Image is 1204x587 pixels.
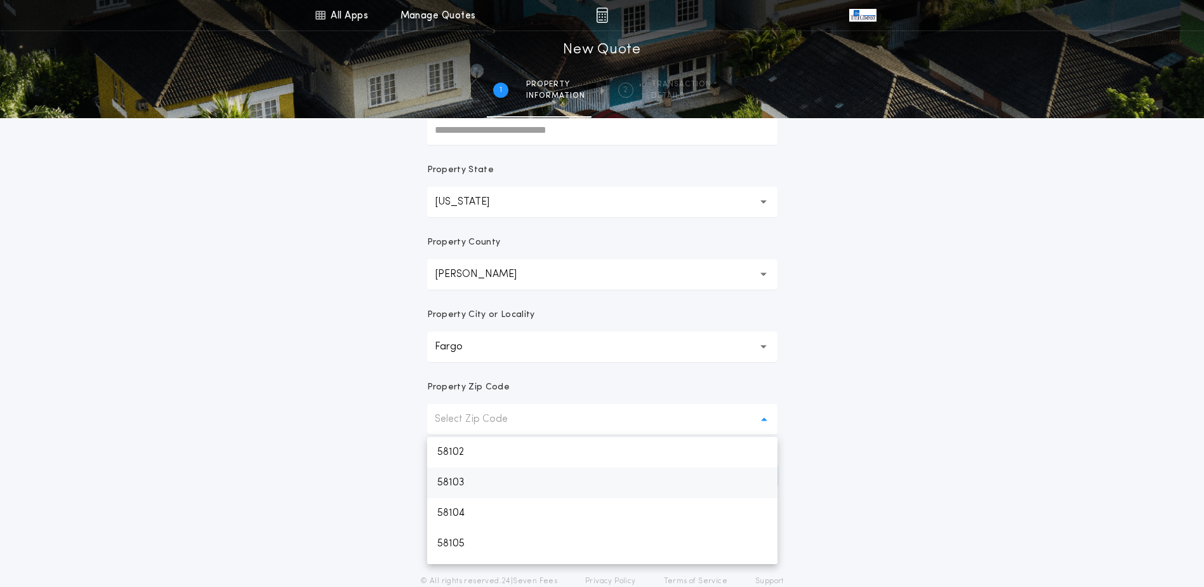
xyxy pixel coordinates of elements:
p: Property Zip Code [427,381,510,394]
p: 58103 [427,468,777,498]
h2: 1 [499,85,502,95]
img: img [596,8,608,23]
h1: New Quote [563,40,640,60]
a: Terms of Service [664,576,727,586]
p: Property City or Locality [427,309,535,321]
img: vs-icon [849,9,876,22]
ul: Select Zip Code [427,437,777,564]
p: [US_STATE] [435,194,510,210]
p: 58102 [427,437,777,468]
button: Fargo [427,332,777,362]
a: Support [755,576,784,586]
span: details [651,91,711,101]
button: Select Zip Code [427,404,777,435]
a: Privacy Policy [585,576,636,586]
h2: 2 [623,85,628,95]
p: Select Zip Code [435,412,528,427]
p: Fargo [435,339,483,354]
p: 58104 [427,498,777,529]
span: Transaction [651,79,711,90]
p: Property State [427,164,494,177]
p: Property County [427,236,501,249]
p: 58105 [427,529,777,559]
button: [PERSON_NAME] [427,259,777,290]
button: [US_STATE] [427,187,777,217]
p: [PERSON_NAME] [435,267,537,282]
span: information [526,91,585,101]
span: Property [526,79,585,90]
p: © All rights reserved. 24|Seven Fees [420,576,557,586]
